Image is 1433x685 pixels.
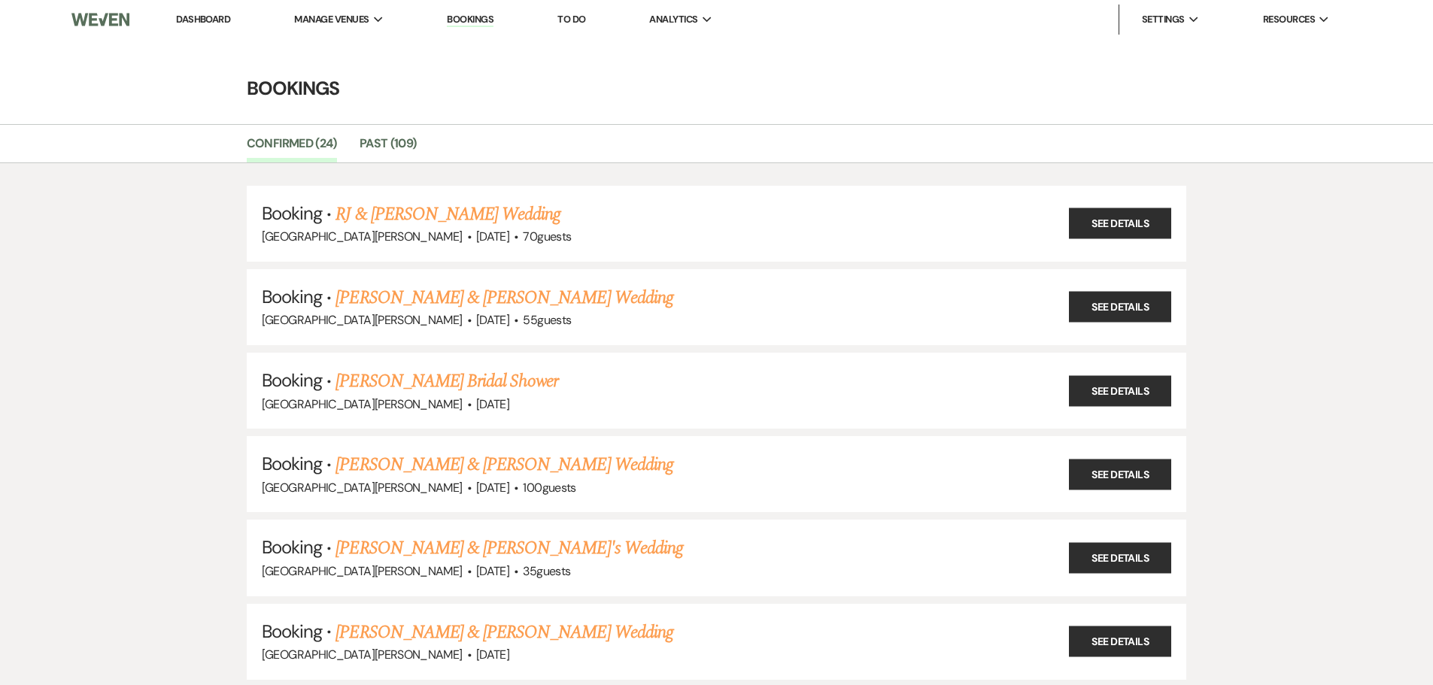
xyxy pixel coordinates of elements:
span: 55 guests [523,312,571,328]
span: [GEOGRAPHIC_DATA][PERSON_NAME] [262,396,463,412]
span: Booking [262,285,322,308]
a: [PERSON_NAME] & [PERSON_NAME] Wedding [335,284,672,311]
span: [GEOGRAPHIC_DATA][PERSON_NAME] [262,312,463,328]
span: Manage Venues [294,12,369,27]
span: [DATE] [476,563,509,579]
span: [DATE] [476,480,509,496]
span: [DATE] [476,396,509,412]
span: Booking [262,368,322,392]
a: To Do [557,13,585,26]
a: See Details [1069,208,1171,239]
span: [DATE] [476,647,509,662]
a: [PERSON_NAME] & [PERSON_NAME] Wedding [335,451,672,478]
a: [PERSON_NAME] & [PERSON_NAME]'s Wedding [335,535,683,562]
a: Bookings [447,13,493,27]
img: Weven Logo [71,4,129,35]
span: [GEOGRAPHIC_DATA][PERSON_NAME] [262,647,463,662]
a: See Details [1069,626,1171,657]
span: [DATE] [476,312,509,328]
span: Booking [262,620,322,643]
span: Settings [1142,12,1185,27]
span: [GEOGRAPHIC_DATA][PERSON_NAME] [262,480,463,496]
a: [PERSON_NAME] & [PERSON_NAME] Wedding [335,619,672,646]
a: RJ & [PERSON_NAME] Wedding [335,201,560,228]
a: See Details [1069,542,1171,573]
span: 70 guests [523,229,571,244]
a: [PERSON_NAME] Bridal Shower [335,368,558,395]
span: 100 guests [523,480,575,496]
a: See Details [1069,375,1171,406]
a: Confirmed (24) [247,134,337,162]
span: Resources [1263,12,1315,27]
span: Booking [262,535,322,559]
a: Past (109) [360,134,417,162]
a: See Details [1069,292,1171,323]
span: Analytics [649,12,697,27]
span: Booking [262,202,322,225]
span: 35 guests [523,563,570,579]
span: [GEOGRAPHIC_DATA][PERSON_NAME] [262,563,463,579]
span: [GEOGRAPHIC_DATA][PERSON_NAME] [262,229,463,244]
a: See Details [1069,459,1171,490]
span: [DATE] [476,229,509,244]
a: Dashboard [176,13,230,26]
span: Booking [262,452,322,475]
h4: Bookings [175,75,1258,102]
